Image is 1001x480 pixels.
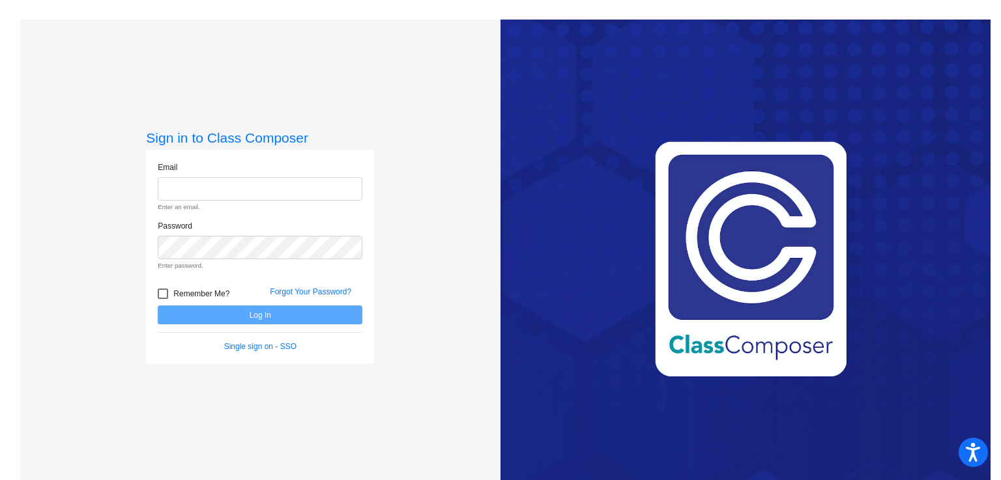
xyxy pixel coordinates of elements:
[270,287,351,296] a: Forgot Your Password?
[158,203,362,212] small: Enter an email.
[173,286,229,302] span: Remember Me?
[146,130,374,146] h3: Sign in to Class Composer
[158,305,362,324] button: Log In
[224,342,297,351] a: Single sign on - SSO
[158,162,177,173] label: Email
[158,220,192,232] label: Password
[158,261,362,270] small: Enter password.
